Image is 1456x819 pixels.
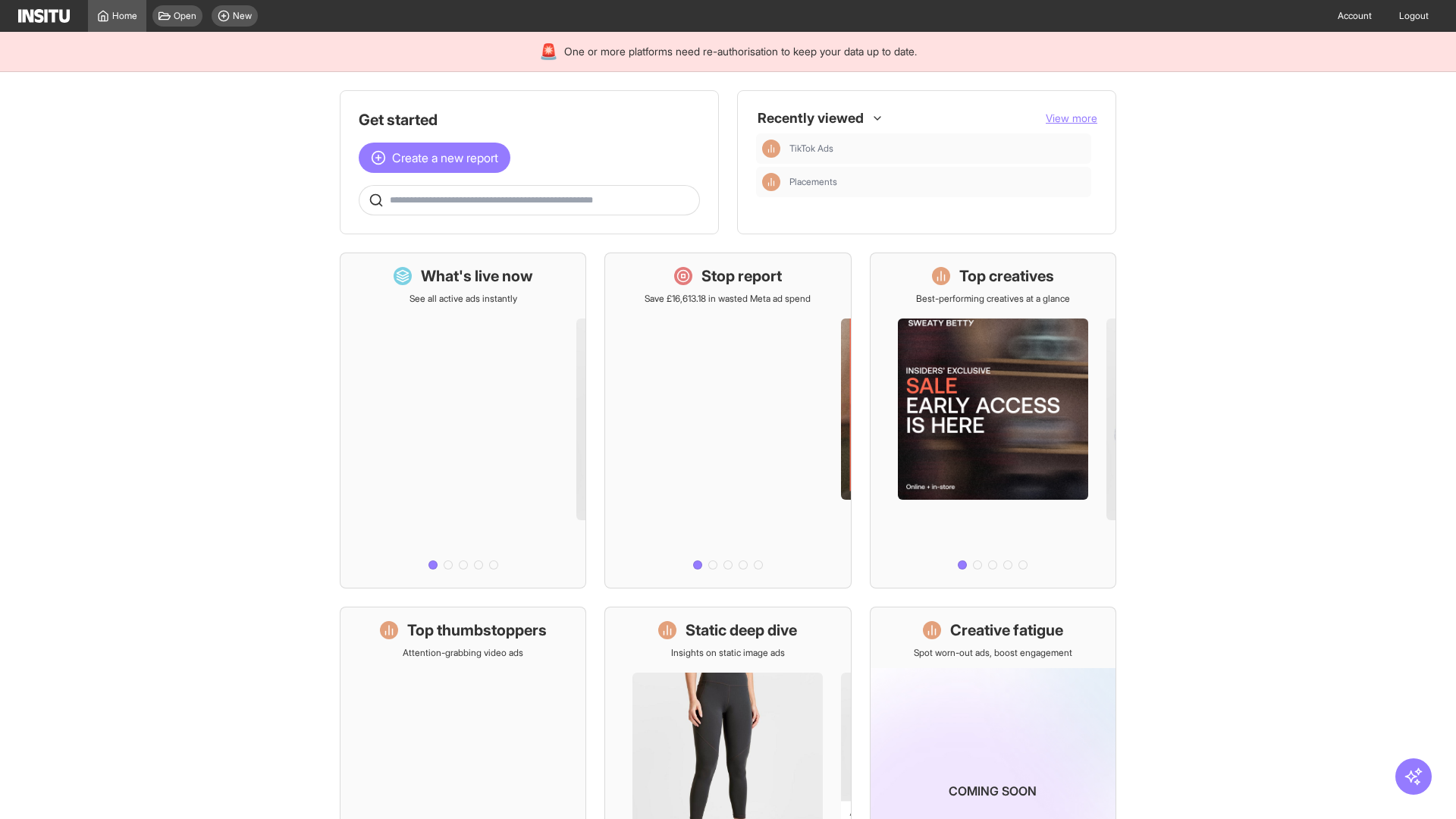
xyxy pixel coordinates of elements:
h1: What's live now [421,265,533,287]
span: TikTok Ads [789,143,833,155]
span: Open [174,10,196,22]
h1: Get started [359,109,700,130]
div: 🚨 [539,41,558,62]
p: Attention-grabbing video ads [403,647,523,659]
span: Placements [789,176,1085,188]
h1: Top thumbstoppers [407,620,547,641]
span: Home [112,10,137,22]
span: View more [1046,111,1097,124]
p: Save £16,613.18 in wasted Meta ad spend [645,293,811,305]
button: Create a new report [359,143,510,173]
a: Top creativesBest-performing creatives at a glance [870,253,1116,588]
div: Insights [762,140,780,158]
span: Create a new report [392,149,498,167]
h1: Static deep dive [686,620,797,641]
a: What's live nowSee all active ads instantly [340,253,586,588]
span: New [233,10,252,22]
p: See all active ads instantly [409,293,517,305]
p: Best-performing creatives at a glance [916,293,1070,305]
span: TikTok Ads [789,143,1085,155]
h1: Top creatives [959,265,1054,287]
span: One or more platforms need re-authorisation to keep your data up to date. [564,44,917,59]
button: View more [1046,111,1097,126]
img: Logo [18,9,70,23]
h1: Stop report [701,265,782,287]
p: Insights on static image ads [671,647,785,659]
div: Insights [762,173,780,191]
span: Placements [789,176,837,188]
a: Stop reportSave £16,613.18 in wasted Meta ad spend [604,253,851,588]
